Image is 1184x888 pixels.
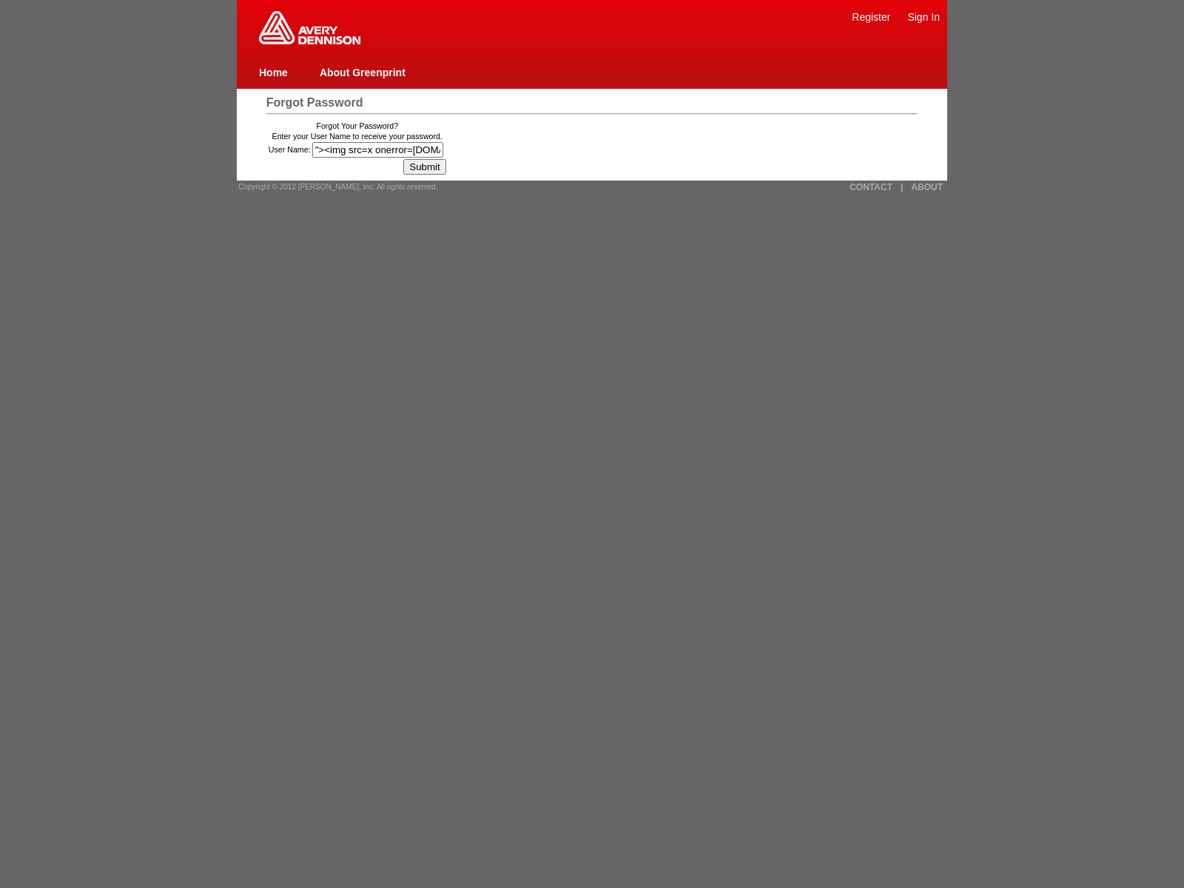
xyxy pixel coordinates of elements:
a: About Greenprint [320,67,406,78]
label: User Name: [269,145,311,154]
span: Copyright © 2012 [PERSON_NAME], Inc. All rights reserved. [238,183,438,191]
span: Forgot Password [266,96,363,109]
td: Forgot Your Password? [269,121,446,130]
img: Home [259,11,360,44]
input: Submit [403,159,445,175]
td: Enter your User Name to receive your password. [269,132,446,141]
a: ABOUT [911,182,943,192]
a: Home [259,67,288,78]
a: CONTACT [850,182,892,192]
a: Greenprint [259,37,360,46]
a: Sign In [907,11,940,23]
a: | [901,182,903,192]
a: Register [852,11,890,23]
